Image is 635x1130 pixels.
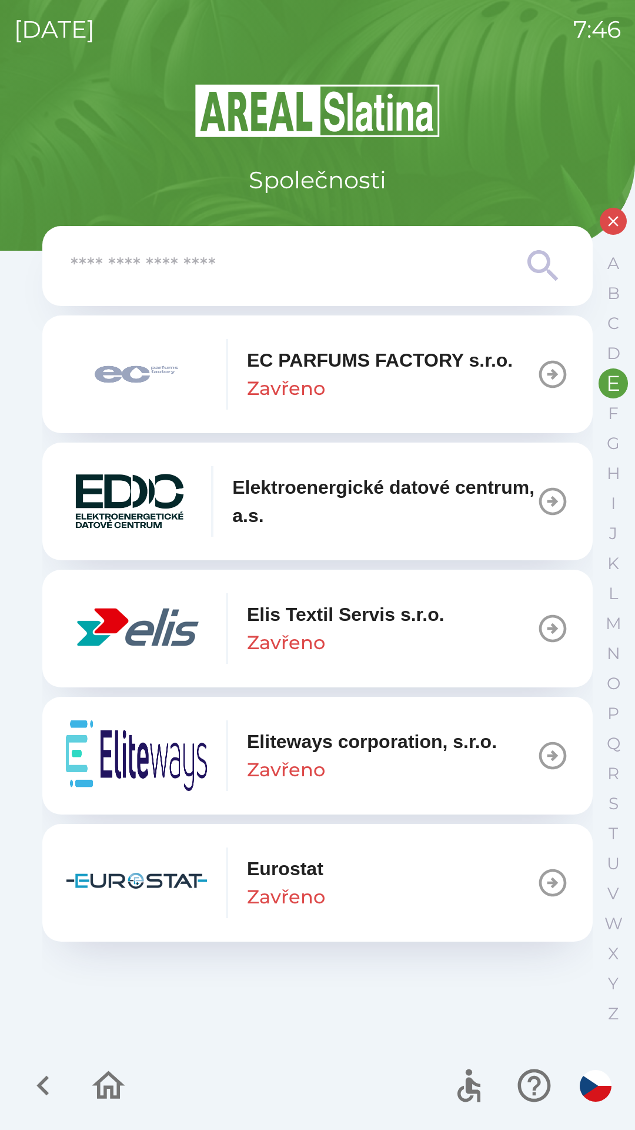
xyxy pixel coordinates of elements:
[599,398,628,428] button: F
[66,593,207,664] img: d6e089ba-b3bf-4d0d-8b19-bc9c6ff21faa.png
[599,609,628,639] button: M
[609,823,618,844] p: T
[66,339,207,410] img: ff4fec9d-14e6-44f6-aa57-3d500f1b32e5.png
[42,570,593,687] button: Elis Textil Servis s.r.o.Zavřeno
[599,549,628,579] button: K
[249,162,386,198] p: Společnosti
[599,999,628,1029] button: Z
[608,973,619,994] p: Y
[608,403,619,424] p: F
[599,909,628,939] button: W
[247,855,323,883] p: Eurostat
[42,824,593,942] button: EurostatZavřeno
[599,969,628,999] button: Y
[599,338,628,368] button: D
[247,600,444,629] p: Elis Textil Servis s.r.o.
[599,278,628,308] button: B
[606,613,621,634] p: M
[604,913,623,934] p: W
[599,488,628,519] button: I
[599,639,628,669] button: N
[606,373,620,394] p: E
[609,583,618,604] p: L
[599,789,628,819] button: S
[607,703,619,724] p: P
[599,849,628,879] button: U
[607,313,619,334] p: C
[247,727,497,756] p: Eliteways corporation, s.r.o.
[599,699,628,729] button: P
[66,847,207,918] img: 45bc38d1-bb57-4fa3-88e0-fab4987d9a19.png
[66,720,207,791] img: fb646cb0-fe6b-40c1-9c4b-3980639a5307.png
[599,669,628,699] button: O
[607,853,620,874] p: U
[599,579,628,609] button: L
[42,443,593,560] button: Elektroenergické datové centrum, a.s.
[580,1070,611,1102] img: cs flag
[247,346,513,374] p: EC PARFUMS FACTORY s.r.o.
[599,308,628,338] button: C
[607,643,620,664] p: N
[607,283,620,304] p: B
[607,553,619,574] p: K
[599,939,628,969] button: X
[599,428,628,458] button: G
[599,879,628,909] button: V
[608,943,619,964] p: X
[599,458,628,488] button: H
[573,12,621,47] p: 7:46
[599,759,628,789] button: R
[42,315,593,433] button: EC PARFUMS FACTORY s.r.o.Zavřeno
[42,697,593,815] button: Eliteways corporation, s.r.o.Zavřeno
[607,433,620,454] p: G
[247,883,325,911] p: Zavřeno
[607,733,620,754] p: Q
[247,629,325,657] p: Zavřeno
[609,523,617,544] p: J
[599,368,628,398] button: E
[599,519,628,549] button: J
[607,883,619,904] p: V
[607,673,620,694] p: O
[607,343,620,364] p: D
[607,463,620,484] p: H
[66,466,192,537] img: a15ec88a-ca8a-4a5a-ae8c-887e8aa56ea2.png
[42,82,593,139] img: Logo
[607,253,619,274] p: A
[609,793,619,814] p: S
[14,12,95,47] p: [DATE]
[232,473,536,530] p: Elektroenergické datové centrum, a.s.
[247,374,325,403] p: Zavřeno
[608,1003,619,1024] p: Z
[611,493,616,514] p: I
[607,763,619,784] p: R
[247,756,325,784] p: Zavřeno
[599,819,628,849] button: T
[599,248,628,278] button: A
[599,729,628,759] button: Q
